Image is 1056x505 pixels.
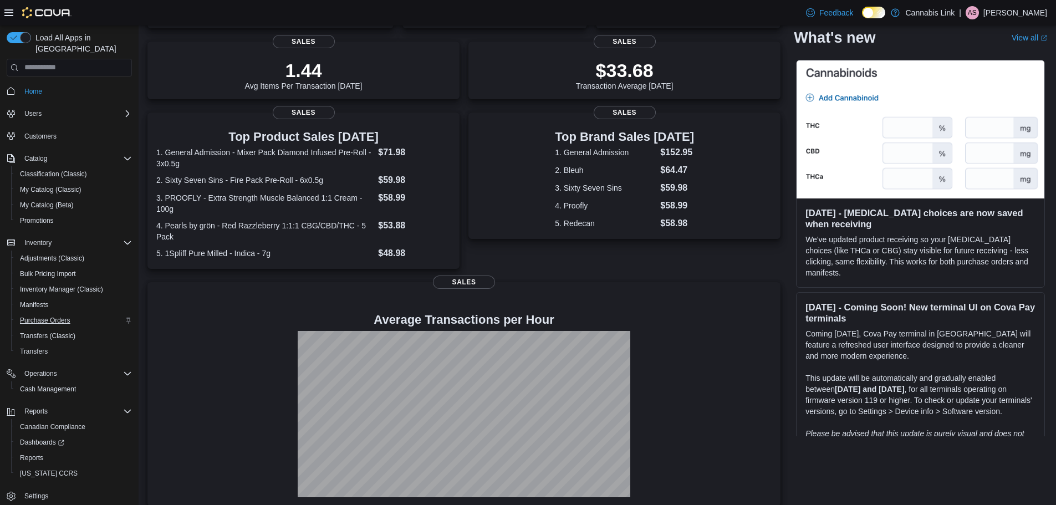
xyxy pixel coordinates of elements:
[11,282,136,297] button: Inventory Manager (Classic)
[11,450,136,466] button: Reports
[16,167,91,181] a: Classification (Classic)
[11,166,136,182] button: Classification (Classic)
[20,170,87,178] span: Classification (Classic)
[555,200,656,211] dt: 4. Proofly
[16,420,90,433] a: Canadian Compliance
[594,35,656,48] span: Sales
[819,7,853,18] span: Feedback
[156,192,374,215] dt: 3. PROOFLY - Extra Strength Muscle Balanced 1:1 Cream - 100g
[20,385,76,394] span: Cash Management
[805,234,1035,278] p: We've updated product receiving so your [MEDICAL_DATA] choices (like THCa or CBG) stay visible fo...
[20,489,53,503] a: Settings
[20,152,132,165] span: Catalog
[11,197,136,213] button: My Catalog (Beta)
[24,132,57,141] span: Customers
[2,404,136,419] button: Reports
[20,216,54,225] span: Promotions
[378,146,451,159] dd: $71.98
[20,85,47,98] a: Home
[11,381,136,397] button: Cash Management
[794,29,875,47] h2: What's new
[11,251,136,266] button: Adjustments (Classic)
[968,6,977,19] span: AS
[16,329,132,343] span: Transfers (Classic)
[2,106,136,121] button: Users
[905,6,955,19] p: Cannabis Link
[16,314,132,327] span: Purchase Orders
[16,183,86,196] a: My Catalog (Classic)
[11,182,136,197] button: My Catalog (Classic)
[20,347,48,356] span: Transfers
[835,385,904,394] strong: [DATE] and [DATE]
[20,285,103,294] span: Inventory Manager (Classic)
[11,297,136,313] button: Manifests
[156,147,374,169] dt: 1. General Admission - Mixer Pack Diamond Infused Pre-Roll - 3x0.5g
[24,407,48,416] span: Reports
[2,128,136,144] button: Customers
[555,218,656,229] dt: 5. Redecan
[805,373,1035,417] p: This update will be automatically and gradually enabled between , for all terminals operating on ...
[2,235,136,251] button: Inventory
[1012,33,1047,42] a: View allExternal link
[378,174,451,187] dd: $59.98
[24,87,42,96] span: Home
[20,405,132,418] span: Reports
[156,313,772,327] h4: Average Transactions per Hour
[802,2,858,24] a: Feedback
[433,276,495,289] span: Sales
[378,191,451,205] dd: $58.99
[555,147,656,158] dt: 1. General Admission
[660,146,694,159] dd: $152.95
[20,453,43,462] span: Reports
[16,345,132,358] span: Transfers
[245,59,363,90] div: Avg Items Per Transaction [DATE]
[24,238,52,247] span: Inventory
[24,369,57,378] span: Operations
[11,435,136,450] a: Dashboards
[20,469,78,478] span: [US_STATE] CCRS
[983,6,1047,19] p: [PERSON_NAME]
[16,283,108,296] a: Inventory Manager (Classic)
[966,6,979,19] div: Andrew Stewart
[660,199,694,212] dd: $58.99
[805,429,1024,449] em: Please be advised that this update is purely visual and does not impact payment functionality.
[156,175,374,186] dt: 2. Sixty Seven Sins - Fire Pack Pre-Roll - 6x0.5g
[805,302,1035,324] h3: [DATE] - Coming Soon! New terminal UI on Cova Pay terminals
[24,492,48,501] span: Settings
[16,167,132,181] span: Classification (Classic)
[11,419,136,435] button: Canadian Compliance
[16,451,48,465] a: Reports
[16,467,132,480] span: Washington CCRS
[16,267,132,280] span: Bulk Pricing Import
[20,489,132,503] span: Settings
[20,254,84,263] span: Adjustments (Classic)
[16,252,89,265] a: Adjustments (Classic)
[594,106,656,119] span: Sales
[20,107,46,120] button: Users
[20,300,48,309] span: Manifests
[16,298,53,312] a: Manifests
[20,316,70,325] span: Purchase Orders
[11,213,136,228] button: Promotions
[20,331,75,340] span: Transfers (Classic)
[156,130,451,144] h3: Top Product Sales [DATE]
[16,382,80,396] a: Cash Management
[16,183,132,196] span: My Catalog (Classic)
[16,283,132,296] span: Inventory Manager (Classic)
[20,236,56,249] button: Inventory
[20,84,132,98] span: Home
[20,405,52,418] button: Reports
[378,247,451,260] dd: $48.98
[16,436,132,449] span: Dashboards
[20,367,62,380] button: Operations
[2,488,136,504] button: Settings
[1040,35,1047,42] svg: External link
[16,298,132,312] span: Manifests
[16,198,132,212] span: My Catalog (Beta)
[16,329,80,343] a: Transfers (Classic)
[31,32,132,54] span: Load All Apps in [GEOGRAPHIC_DATA]
[20,269,76,278] span: Bulk Pricing Import
[660,181,694,195] dd: $59.98
[16,214,58,227] a: Promotions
